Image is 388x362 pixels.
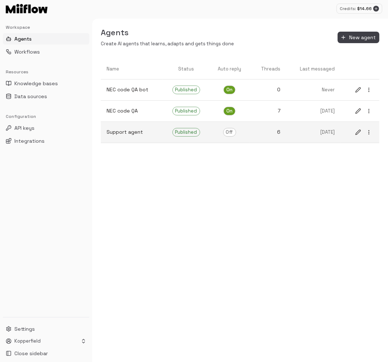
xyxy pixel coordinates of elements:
span: On [224,87,235,93]
button: Toggle Sidebar [89,19,95,362]
span: Agents [14,35,32,42]
span: Settings [14,325,35,333]
span: Knowledge bases [14,80,58,87]
div: Resources [3,66,89,78]
a: Published [163,80,209,100]
p: NEC code QA [107,107,157,115]
div: Workspace [3,22,89,33]
p: [DATE] [292,108,335,115]
button: more [364,128,374,137]
button: Settings [3,323,89,335]
p: Kopperfield [14,338,41,345]
button: Integrations [3,135,89,147]
a: NEC code QA [101,101,163,120]
a: Published [163,101,209,121]
button: API keys [3,122,89,134]
p: $ 14.66 [357,5,372,12]
a: 7 [250,101,286,120]
button: more [364,106,374,116]
p: 6 [256,128,280,136]
span: Published [173,108,200,115]
p: Support agent [107,128,157,136]
button: edit [353,128,363,137]
p: Never [292,87,335,93]
button: Add credits [373,6,379,12]
span: Published [173,129,200,136]
p: [DATE] [292,129,335,136]
p: Credits: [340,6,356,12]
th: Name [101,59,163,79]
button: Knowledge bases [3,78,89,89]
a: 6 [250,123,286,142]
button: Workflows [3,46,89,58]
p: 7 [256,107,280,115]
div: Configuration [3,111,89,122]
a: Never [286,81,340,99]
span: Off [224,129,236,136]
a: editmore [348,122,379,143]
button: New agent [338,32,379,43]
button: Data sources [3,91,89,102]
p: 0 [256,86,280,93]
a: Published [163,122,209,142]
span: On [224,108,235,115]
th: Threads [250,59,286,79]
th: Last messaged [286,59,340,79]
button: Kopperfield [3,336,89,346]
a: Support agent [101,123,163,142]
p: NEC code QA bot [107,86,157,93]
button: edit [353,85,363,95]
a: editmore [348,101,379,122]
a: [DATE] [286,102,340,120]
a: 0 [250,80,286,99]
a: On [209,101,250,121]
span: Integrations [14,137,45,145]
button: Close sidebar [3,348,89,359]
p: Create AI agents that learns, adapts and gets things done [101,41,234,47]
span: API keys [14,124,35,132]
span: Workflows [14,48,40,55]
a: Off [209,122,250,142]
img: Logo [6,4,48,13]
th: Status [163,59,209,79]
button: Agents [3,33,89,45]
th: Auto reply [209,59,250,79]
span: Published [173,87,200,93]
span: Close sidebar [14,350,48,357]
button: more [364,85,374,95]
button: edit [353,106,363,116]
a: [DATE] [286,123,340,142]
a: NEC code QA bot [101,80,163,99]
a: editmore [348,79,379,100]
span: Data sources [14,93,47,100]
a: On [209,80,250,100]
h5: Agents [101,27,234,38]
